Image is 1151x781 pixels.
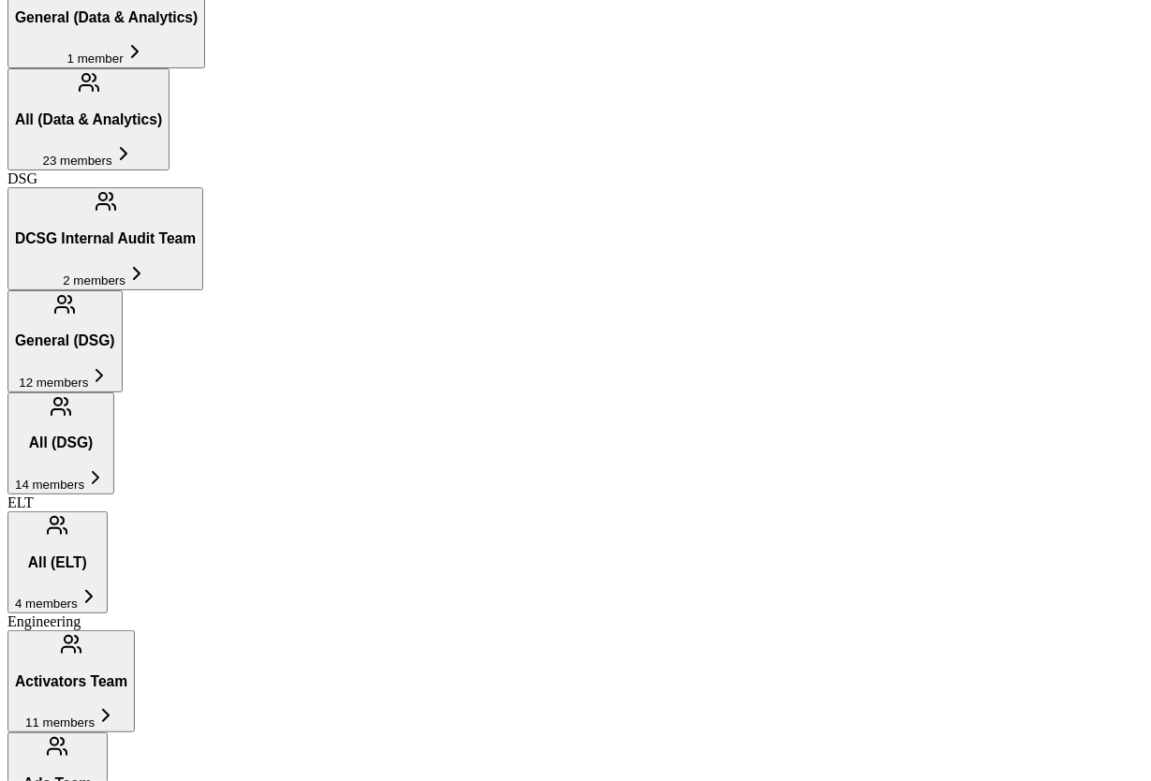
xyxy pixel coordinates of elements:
[15,9,198,26] h3: General (Data & Analytics)
[7,613,81,629] span: Engineering
[63,273,125,287] span: 2 members
[7,170,37,186] span: DSG
[15,230,196,247] h3: DCSG Internal Audit Team
[15,673,127,690] h3: Activators Team
[15,435,107,451] h3: All (DSG)
[15,478,84,492] span: 14 members
[7,392,114,494] button: All (DSG)14 members
[7,630,135,732] button: Activators Team11 members
[7,511,108,613] button: All (ELT)4 members
[7,494,34,510] span: ELT
[15,332,115,349] h3: General (DSG)
[43,154,112,168] span: 23 members
[7,68,170,170] button: All (Data & Analytics)23 members
[7,187,203,289] button: DCSG Internal Audit Team2 members
[15,554,100,571] h3: All (ELT)
[7,290,123,392] button: General (DSG)12 members
[25,715,95,729] span: 11 members
[15,597,78,611] span: 4 members
[19,376,88,390] span: 12 members
[67,52,124,66] span: 1 member
[15,111,162,128] h3: All (Data & Analytics)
